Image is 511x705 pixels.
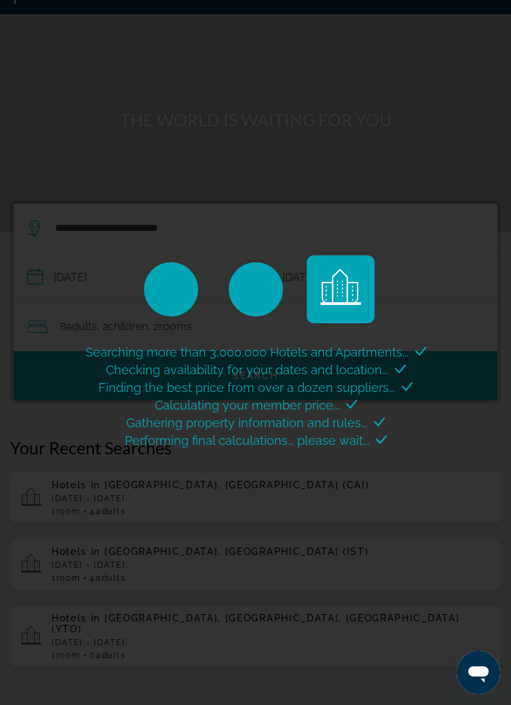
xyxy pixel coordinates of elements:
[155,398,339,412] span: Calculating your member price...
[86,345,409,359] span: Searching more than 3,000,000 Hotels and Apartments...
[126,416,367,430] span: Gathering property information and rules...
[106,363,388,377] span: Checking availability for your dates and location...
[125,433,369,448] span: Performing final calculations... please wait...
[98,380,395,395] span: Finding the best price from over a dozen suppliers...
[457,651,500,694] iframe: Button to launch messaging window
